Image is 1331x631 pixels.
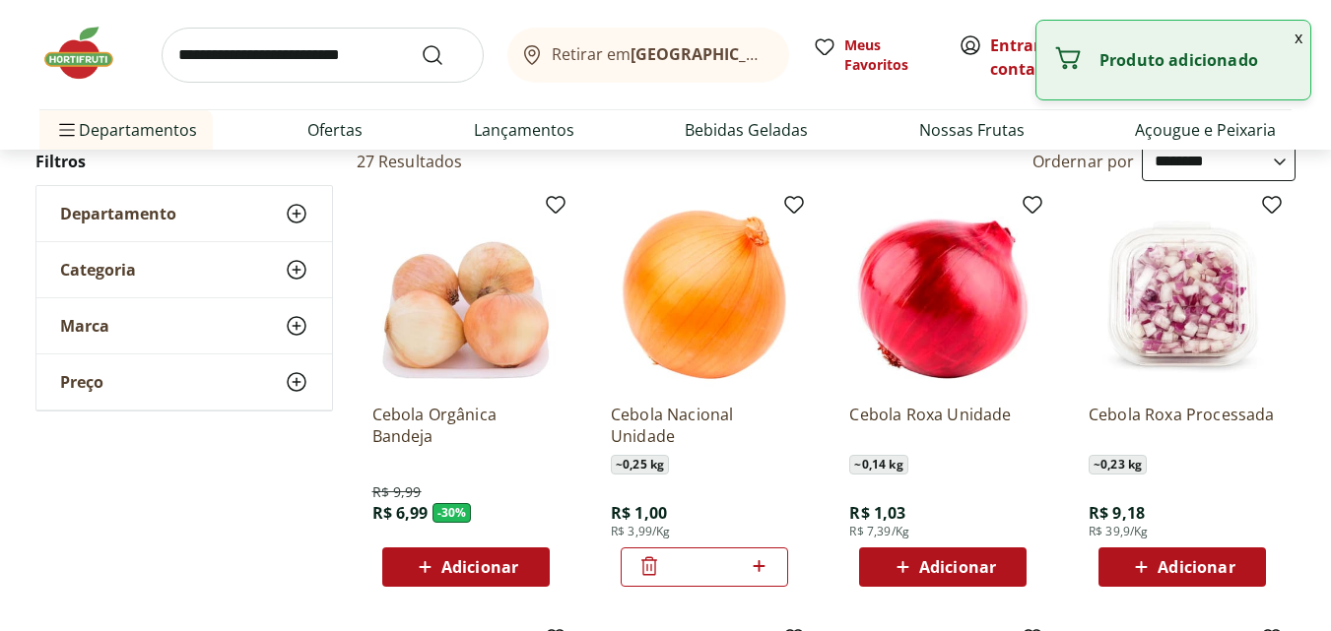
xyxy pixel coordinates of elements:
[421,43,468,67] button: Submit Search
[1032,151,1135,172] label: Ordernar por
[1089,502,1145,524] span: R$ 9,18
[919,559,996,575] span: Adicionar
[162,28,484,83] input: search
[36,354,332,410] button: Preço
[631,43,963,65] b: [GEOGRAPHIC_DATA]/[GEOGRAPHIC_DATA]
[859,547,1027,587] button: Adicionar
[507,28,789,83] button: Retirar em[GEOGRAPHIC_DATA]/[GEOGRAPHIC_DATA]
[990,34,1040,56] a: Entrar
[372,502,429,524] span: R$ 6,99
[849,455,907,474] span: ~ 0,14 kg
[382,547,550,587] button: Adicionar
[55,106,79,154] button: Menu
[36,298,332,353] button: Marca
[1135,118,1276,142] a: Açougue e Peixaria
[1089,201,1276,388] img: Cebola Roxa Processada
[813,35,935,75] a: Meus Favoritos
[990,33,1078,81] span: ou
[60,204,176,223] span: Departamento
[35,142,333,181] h2: Filtros
[372,201,560,388] img: Cebola Orgânica Bandeja
[441,559,518,575] span: Adicionar
[849,524,909,539] span: R$ 7,39/Kg
[611,524,671,539] span: R$ 3,99/Kg
[433,503,472,523] span: - 30 %
[552,45,769,63] span: Retirar em
[611,404,798,447] a: Cebola Nacional Unidade
[55,106,197,154] span: Departamentos
[1158,559,1234,575] span: Adicionar
[1089,524,1149,539] span: R$ 39,9/Kg
[372,404,560,447] a: Cebola Orgânica Bandeja
[990,34,1098,80] a: Criar conta
[1089,404,1276,447] a: Cebola Roxa Processada
[36,186,332,241] button: Departamento
[39,24,138,83] img: Hortifruti
[1089,455,1147,474] span: ~ 0,23 kg
[849,404,1036,447] a: Cebola Roxa Unidade
[1099,50,1295,70] p: Produto adicionado
[611,201,798,388] img: Cebola Nacional Unidade
[611,502,667,524] span: R$ 1,00
[474,118,574,142] a: Lançamentos
[849,502,905,524] span: R$ 1,03
[372,482,422,502] span: R$ 9,99
[849,201,1036,388] img: Cebola Roxa Unidade
[60,316,109,336] span: Marca
[307,118,363,142] a: Ofertas
[60,260,136,280] span: Categoria
[357,151,463,172] h2: 27 Resultados
[60,372,103,392] span: Preço
[1287,21,1310,54] button: Fechar notificação
[844,35,935,75] span: Meus Favoritos
[685,118,808,142] a: Bebidas Geladas
[1098,547,1266,587] button: Adicionar
[611,455,669,474] span: ~ 0,25 kg
[919,118,1025,142] a: Nossas Frutas
[36,242,332,297] button: Categoria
